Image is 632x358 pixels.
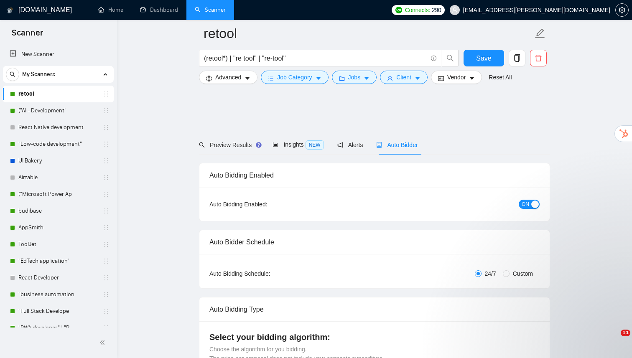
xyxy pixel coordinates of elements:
span: holder [103,208,110,214]
div: Auto Bidding Enabled: [209,200,319,209]
span: holder [103,91,110,97]
a: React Developer [18,269,98,286]
span: holder [103,191,110,198]
a: "PWA developer" | "P [18,320,98,336]
input: Search Freelance Jobs... [204,53,427,63]
span: holder [103,224,110,231]
span: NEW [306,140,324,150]
span: caret-down [415,75,420,81]
span: user [452,7,458,13]
button: settingAdvancedcaret-down [199,71,257,84]
span: folder [339,75,345,81]
span: caret-down [469,75,475,81]
span: holder [103,124,110,131]
span: holder [103,258,110,264]
span: 11 [621,330,630,336]
button: folderJobscaret-down [332,71,377,84]
button: Save [464,50,504,66]
span: caret-down [245,75,250,81]
a: Reset All [489,73,512,82]
a: "Full Stack Develope [18,303,98,320]
a: UI Bakery [18,152,98,169]
div: Tooltip anchor [255,141,262,149]
span: holder [103,308,110,315]
a: retool [18,86,98,102]
span: Preview Results [199,142,259,148]
span: holder [103,241,110,248]
li: New Scanner [3,46,114,63]
a: "Low-code development" [18,136,98,152]
a: budibase [18,203,98,219]
span: holder [103,174,110,181]
span: holder [103,107,110,114]
span: Insights [273,141,324,148]
iframe: Intercom live chat [604,330,624,350]
a: setting [615,7,629,13]
span: edit [535,28,545,39]
span: caret-down [364,75,370,81]
a: homeHome [98,6,123,13]
span: holder [103,291,110,298]
span: setting [206,75,212,81]
button: idcardVendorcaret-down [431,71,482,84]
span: Scanner [5,27,50,44]
span: bars [268,75,274,81]
a: "business automation [18,286,98,303]
a: "EdTech application" [18,253,98,269]
span: info-circle [431,56,436,61]
span: holder [103,274,110,281]
div: Auto Bidding Schedule: [209,269,319,278]
button: delete [530,50,547,66]
div: Auto Bidding Type [209,297,540,321]
div: Auto Bidder Schedule [209,230,540,254]
span: 290 [432,5,441,15]
span: Client [396,73,411,82]
span: ON [522,200,529,209]
span: holder [103,141,110,147]
span: user [387,75,393,81]
span: setting [616,7,628,13]
span: caret-down [316,75,321,81]
span: area-chart [273,142,278,147]
span: Custom [510,269,536,278]
a: New Scanner [10,46,107,63]
span: Connects: [405,5,430,15]
h4: Select your bidding algorithm: [209,331,540,343]
span: Advanced [215,73,241,82]
input: Scanner name... [204,23,533,44]
span: Jobs [348,73,361,82]
a: searchScanner [195,6,226,13]
a: ToolJet [18,236,98,253]
span: search [199,142,205,148]
span: search [442,54,458,62]
span: My Scanners [22,66,55,83]
button: copy [509,50,525,66]
span: Vendor [447,73,466,82]
span: Save [476,53,491,63]
span: Alerts [337,142,363,148]
img: upwork-logo.png [395,7,402,13]
button: search [442,50,459,66]
button: setting [615,3,629,17]
span: robot [376,142,382,148]
button: search [6,68,19,81]
span: Auto Bidder [376,142,418,148]
span: Job Category [277,73,312,82]
span: holder [103,157,110,164]
span: delete [530,54,546,62]
a: ("Microsoft Power Ap [18,186,98,203]
button: barsJob Categorycaret-down [261,71,328,84]
span: 24/7 [482,269,499,278]
span: holder [103,325,110,331]
a: React Native development [18,119,98,136]
a: Airtable [18,169,98,186]
a: AppSmith [18,219,98,236]
button: userClientcaret-down [380,71,428,84]
a: dashboardDashboard [140,6,178,13]
span: idcard [438,75,444,81]
img: logo [7,4,13,17]
span: search [6,71,19,77]
a: ("AI - Development" [18,102,98,119]
span: double-left [99,338,108,347]
span: copy [509,54,525,62]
